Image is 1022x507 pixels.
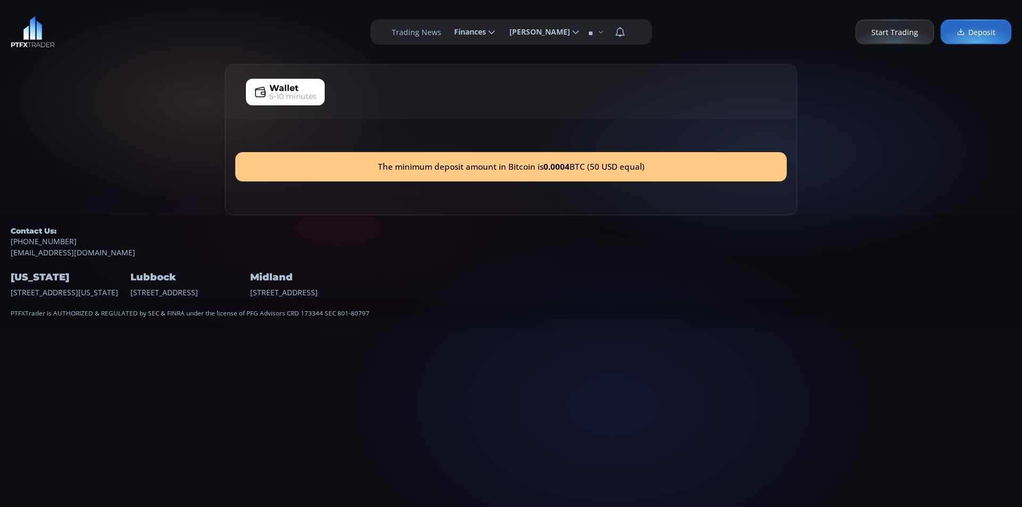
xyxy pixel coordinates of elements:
[11,298,1011,318] div: PTFXTrader is AUTHORIZED & REGULATED by SEC & FINRA under the license of PFG Advisors CRD 173344 ...
[11,16,55,48] img: LOGO
[11,269,128,286] h4: [US_STATE]
[543,161,570,172] b: 0.0004
[447,21,486,43] span: Finances
[855,20,934,45] a: Start Trading
[269,91,317,102] span: 5-10 minutes
[246,79,325,105] a: Wallet5-10 minutes
[250,258,367,297] div: [STREET_ADDRESS]
[941,20,1011,45] a: Deposit
[130,269,248,286] h4: Lubbock
[871,27,918,38] span: Start Trading
[235,152,787,181] div: The minimum deposit amount in Bitcoin is BTC (50 USD equal)
[130,258,248,297] div: [STREET_ADDRESS]
[392,27,441,38] label: Trading News
[11,226,1011,236] h5: Contact Us:
[250,269,367,286] h4: Midland
[11,226,1011,258] div: [EMAIL_ADDRESS][DOMAIN_NAME]
[957,27,995,38] span: Deposit
[269,82,299,95] span: Wallet
[11,258,128,297] div: [STREET_ADDRESS][US_STATE]
[11,236,1011,247] a: [PHONE_NUMBER]
[502,21,570,43] span: [PERSON_NAME]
